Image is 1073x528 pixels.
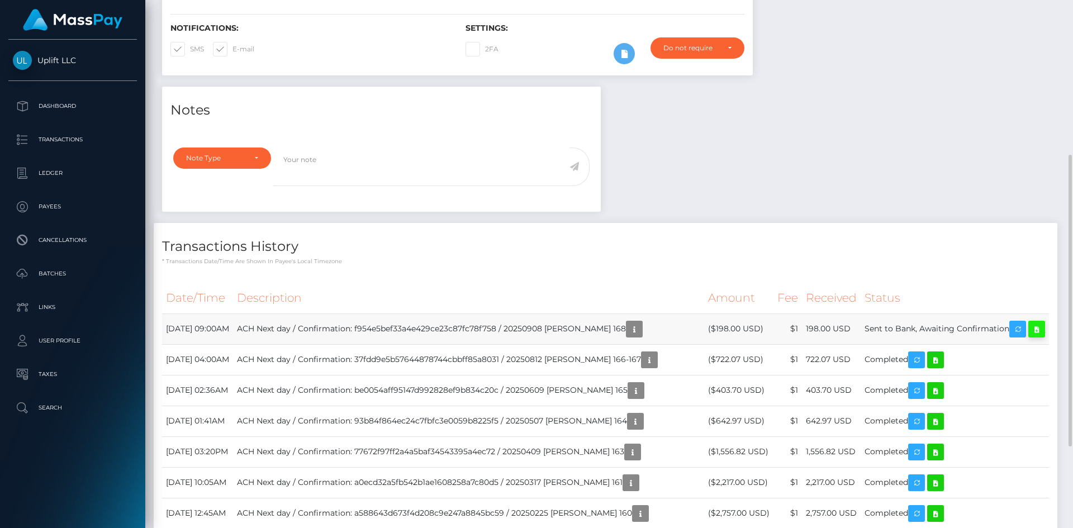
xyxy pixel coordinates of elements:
label: 2FA [466,42,498,56]
td: ACH Next day / Confirmation: 77672f97ff2a4a5baf34543395a4ec72 / 20250409 [PERSON_NAME] 163 [233,436,704,467]
p: Cancellations [13,232,132,249]
a: Cancellations [8,226,137,254]
div: Do not require [663,44,719,53]
td: $1 [773,467,802,498]
td: ACH Next day / Confirmation: f954e5bef33a4e429ce23c87fc78f758 / 20250908 [PERSON_NAME] 168 [233,313,704,344]
a: Batches [8,260,137,288]
th: Status [861,283,1049,313]
td: ACH Next day / Confirmation: 93b84f864ec24c7fbfc3e0059b8225f5 / 20250507 [PERSON_NAME] 164 [233,406,704,436]
td: 642.97 USD [802,406,861,436]
img: MassPay Logo [23,9,122,31]
p: Dashboard [13,98,132,115]
label: SMS [170,42,204,56]
td: Completed [861,436,1049,467]
td: ACH Next day / Confirmation: 37fdd9e5b57644878744cbbff85a8031 / 20250812 [PERSON_NAME] 166-167 [233,344,704,375]
td: 198.00 USD [802,313,861,344]
td: Completed [861,406,1049,436]
a: Payees [8,193,137,221]
h4: Notes [170,101,592,120]
td: $1 [773,406,802,436]
h4: Transactions History [162,237,1049,256]
th: Amount [704,283,773,313]
td: Sent to Bank, Awaiting Confirmation [861,313,1049,344]
td: Completed [861,344,1049,375]
td: [DATE] 03:20PM [162,436,233,467]
td: ($403.70 USD) [704,375,773,406]
p: Batches [13,265,132,282]
td: Completed [861,467,1049,498]
div: Note Type [186,154,245,163]
p: Links [13,299,132,316]
td: Completed [861,375,1049,406]
p: Payees [13,198,132,215]
a: Links [8,293,137,321]
td: ($642.97 USD) [704,406,773,436]
td: 403.70 USD [802,375,861,406]
a: Taxes [8,360,137,388]
label: E-mail [213,42,254,56]
td: [DATE] 01:41AM [162,406,233,436]
p: * Transactions date/time are shown in payee's local timezone [162,257,1049,265]
td: ($722.07 USD) [704,344,773,375]
td: 1,556.82 USD [802,436,861,467]
td: 722.07 USD [802,344,861,375]
td: ACH Next day / Confirmation: be0054aff95147d992828ef9b834c20c / 20250609 [PERSON_NAME] 165 [233,375,704,406]
p: User Profile [13,332,132,349]
th: Received [802,283,861,313]
td: ($198.00 USD) [704,313,773,344]
td: ($1,556.82 USD) [704,436,773,467]
p: Transactions [13,131,132,148]
img: Uplift LLC [13,51,32,70]
a: User Profile [8,327,137,355]
a: Ledger [8,159,137,187]
td: [DATE] 02:36AM [162,375,233,406]
td: ($2,217.00 USD) [704,467,773,498]
p: Taxes [13,366,132,383]
p: Search [13,399,132,416]
td: 2,217.00 USD [802,467,861,498]
th: Fee [773,283,802,313]
a: Search [8,394,137,422]
td: [DATE] 09:00AM [162,313,233,344]
a: Dashboard [8,92,137,120]
td: [DATE] 10:05AM [162,467,233,498]
a: Transactions [8,126,137,154]
td: ACH Next day / Confirmation: a0ecd32a5fb542b1ae1608258a7c80d5 / 20250317 [PERSON_NAME] 161 [233,467,704,498]
button: Note Type [173,148,271,169]
td: $1 [773,375,802,406]
td: $1 [773,344,802,375]
th: Description [233,283,704,313]
button: Do not require [651,37,744,59]
td: $1 [773,313,802,344]
p: Ledger [13,165,132,182]
th: Date/Time [162,283,233,313]
h6: Notifications: [170,23,449,33]
h6: Settings: [466,23,744,33]
span: Uplift LLC [8,55,137,65]
td: [DATE] 04:00AM [162,344,233,375]
td: $1 [773,436,802,467]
